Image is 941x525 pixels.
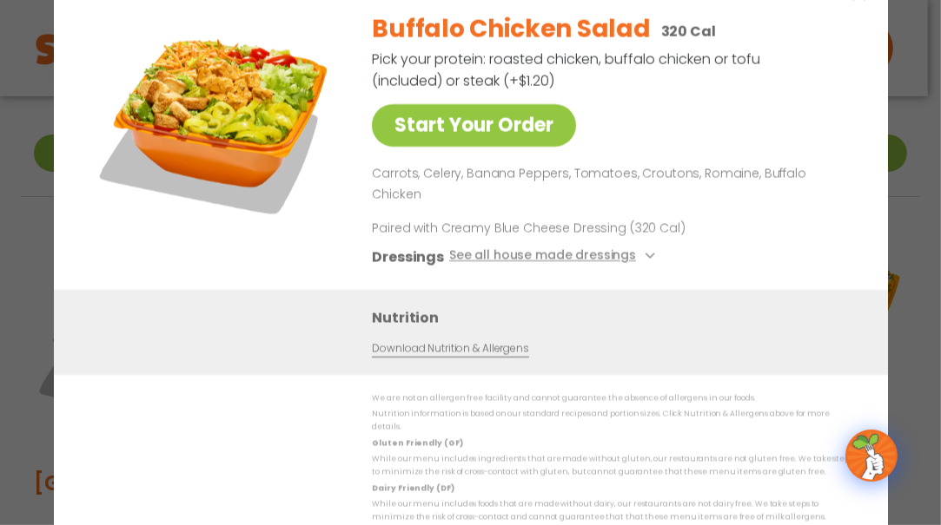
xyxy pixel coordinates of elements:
img: wpChatIcon [847,431,896,480]
h3: Dressings [372,246,444,267]
p: Carrots, Celery, Banana Peppers, Tomatoes, Croutons, Romaine, Buffalo Chicken [372,164,846,206]
a: Start Your Order [372,104,576,147]
strong: Gluten Friendly (GF) [372,437,462,448]
p: Pick your protein: roasted chicken, buffalo chicken or tofu (included) or steak (+$1.20) [372,49,763,92]
h2: Buffalo Chicken Salad [372,11,650,48]
p: 320 Cal [660,21,715,43]
button: See all house made dressings [448,246,659,267]
p: Paired with Creamy Blue Cheese Dressing (320 Cal) [372,219,693,237]
strong: Dairy Friendly (DF) [372,482,454,493]
p: Nutrition information is based on our standard recipes and portion sizes. Click Nutrition & Aller... [372,408,853,435]
p: While our menu includes foods that are made without dairy, our restaurants are not dairy free. We... [372,498,853,525]
a: Download Nutrition & Allergens [372,340,528,357]
p: While our menu includes ingredients that are made without gluten, our restaurants are not gluten ... [372,453,853,480]
p: We are not an allergen free facility and cannot guarantee the absence of allergens in our foods. [372,392,853,405]
h3: Nutrition [372,306,862,328]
